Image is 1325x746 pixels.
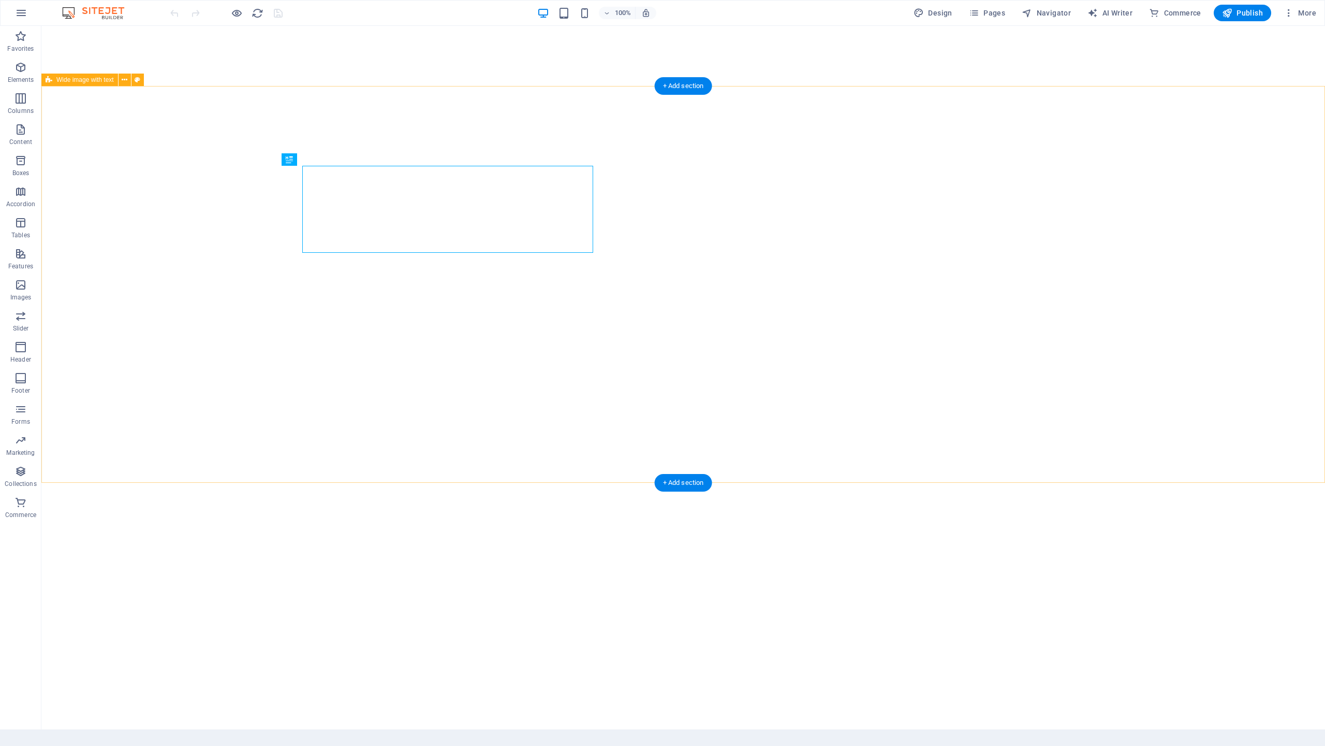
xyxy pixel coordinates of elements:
p: Marketing [6,449,35,457]
p: Features [8,262,33,270]
p: Images [10,293,32,302]
button: AI Writer [1083,5,1137,21]
span: Publish [1222,8,1263,18]
p: Forms [11,418,30,426]
button: reload [251,7,263,19]
p: Accordion [6,200,35,208]
p: Tables [11,231,30,239]
p: Content [9,138,32,146]
p: Slider [13,324,29,333]
p: Collections [5,480,36,488]
span: Commerce [1149,8,1201,18]
p: Boxes [12,169,30,177]
p: Elements [8,76,34,84]
div: Design (Ctrl+Alt+Y) [909,5,956,21]
span: Pages [969,8,1005,18]
button: More [1279,5,1320,21]
span: Design [914,8,952,18]
p: Columns [8,107,34,115]
button: 100% [599,7,636,19]
button: Pages [965,5,1009,21]
p: Header [10,355,31,364]
button: Design [909,5,956,21]
p: Favorites [7,45,34,53]
h6: 100% [614,7,631,19]
div: + Add section [655,474,712,492]
span: Wide image with text [56,77,114,83]
i: Reload page [252,7,263,19]
i: On resize automatically adjust zoom level to fit chosen device. [641,8,651,18]
span: Navigator [1022,8,1071,18]
button: Publish [1214,5,1271,21]
span: AI Writer [1087,8,1132,18]
button: Navigator [1018,5,1075,21]
button: Click here to leave preview mode and continue editing [230,7,243,19]
span: More [1284,8,1316,18]
img: Editor Logo [60,7,137,19]
p: Footer [11,386,30,395]
div: + Add section [655,77,712,95]
button: Commerce [1145,5,1205,21]
p: Commerce [5,511,36,519]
